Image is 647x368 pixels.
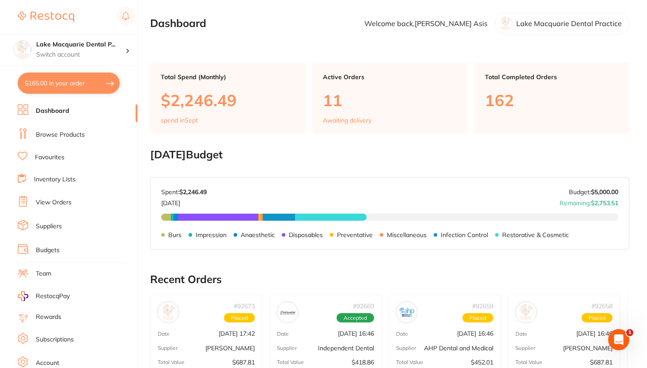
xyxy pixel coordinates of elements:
a: Total Completed Orders162 [474,63,629,134]
p: # 92673 [234,303,255,310]
p: Switch account [36,50,125,59]
span: 1 [626,329,633,336]
p: $687.81 [590,359,613,366]
a: Suppliers [36,222,62,231]
p: Total Spend (Monthly) [161,73,295,80]
p: # 92658 [591,303,613,310]
p: Active Orders [323,73,457,80]
p: Supplier [515,345,535,351]
p: [DATE] 16:46 [457,330,493,337]
p: Independent Dental [318,345,374,352]
p: Date [396,331,408,337]
p: Anaesthetic [241,231,275,238]
p: spend in Sept [161,117,198,124]
a: Subscriptions [36,335,74,344]
p: $418.86 [352,359,374,366]
img: Independent Dental [279,304,296,321]
p: Total Value [158,359,185,365]
p: [DATE] 17:42 [219,330,255,337]
p: Welcome back, [PERSON_NAME] Asis [364,19,488,27]
p: Infection Control [441,231,488,238]
span: Placed [224,313,255,323]
p: Total Value [277,359,304,365]
p: $452.01 [471,359,493,366]
a: Inventory Lists [34,175,76,184]
p: 11 [323,91,457,109]
h2: Dashboard [150,17,206,30]
p: Supplier [277,345,297,351]
span: Placed [582,313,613,323]
a: Active Orders11Awaiting delivery [312,63,467,134]
p: Total Value [515,359,542,365]
p: $2,246.49 [161,91,295,109]
iframe: Intercom live chat [608,329,629,350]
span: RestocqPay [36,292,70,301]
h2: [DATE] Budget [150,149,629,161]
img: RestocqPay [18,291,28,301]
a: Team [36,269,51,278]
p: Total Completed Orders [485,73,619,80]
p: [DATE] 16:46 [338,330,374,337]
img: Restocq Logo [18,11,74,22]
p: Date [158,331,170,337]
p: Lake Macquarie Dental Practice [516,19,622,27]
p: Burs [168,231,182,238]
p: Preventative [337,231,373,238]
p: Date [277,331,289,337]
p: Restorative & Cosmetic [502,231,569,238]
p: 162 [485,91,619,109]
p: Supplier [396,345,416,351]
p: [PERSON_NAME] [205,345,255,352]
p: Spent: [161,188,207,195]
p: [DATE] [161,196,207,207]
p: Awaiting delivery [323,117,371,124]
strong: $2,246.49 [179,188,207,196]
p: Budget: [569,188,618,195]
p: # 92659 [472,303,493,310]
img: Henry Schein Halas [518,304,534,321]
img: Henry Schein Halas [160,304,177,321]
p: # 92660 [353,303,374,310]
p: Impression [196,231,227,238]
h2: Recent Orders [150,273,629,286]
strong: $2,753.51 [591,199,618,207]
h4: Lake Macquarie Dental Practice [36,40,125,49]
a: Restocq Logo [18,7,74,27]
a: Budgets [36,246,60,255]
a: Account [36,359,59,368]
a: Favourites [35,153,64,162]
p: Remaining: [560,196,618,207]
a: RestocqPay [18,291,70,301]
span: Placed [462,313,493,323]
p: Supplier [158,345,178,351]
a: Dashboard [36,107,69,115]
img: Lake Macquarie Dental Practice [14,41,31,58]
img: AHP Dental and Medical [398,304,415,321]
a: Rewards [36,313,61,322]
span: Accepted [337,313,374,323]
p: Disposables [289,231,323,238]
p: AHP Dental and Medical [424,345,493,352]
p: $687.81 [232,359,255,366]
p: [DATE] 16:46 [576,330,613,337]
button: $165.00 in your order [18,73,120,94]
a: View Orders [36,198,72,207]
p: Total Value [396,359,423,365]
strong: $5,000.00 [591,188,618,196]
p: Date [515,331,527,337]
a: Browse Products [36,130,85,139]
p: Miscellaneous [387,231,427,238]
p: [PERSON_NAME] [563,345,613,352]
a: Total Spend (Monthly)$2,246.49spend inSept [150,63,305,134]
